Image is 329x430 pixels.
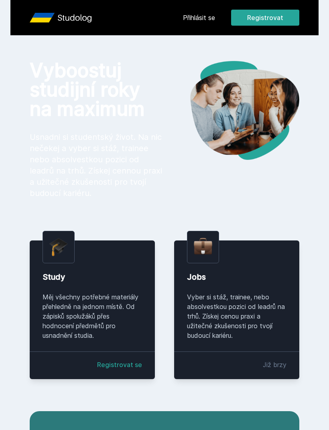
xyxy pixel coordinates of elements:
div: Study [43,271,142,283]
button: Registrovat [231,10,299,26]
h1: Vyboostuj studijní roky na maximum [30,61,164,119]
p: Usnadni si studentský život. Na nic nečekej a vyber si stáž, trainee nebo absolvestkou pozici od ... [30,131,164,199]
a: Přihlásit se [183,13,215,22]
div: Vyber si stáž, trainee, nebo absolvestkou pozici od leadrů na trhů. Získej cenou praxi a užitečné... [187,292,286,340]
div: Již brzy [263,360,286,369]
img: graduation-cap.png [49,238,68,256]
div: Měj všechny potřebné materiály přehledně na jednom místě. Od zápisků spolužáků přes hodnocení pře... [43,292,142,340]
a: Registrovat se [97,360,142,369]
div: Jobs [187,271,286,283]
img: hero.png [164,61,299,160]
img: briefcase.png [194,236,212,256]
